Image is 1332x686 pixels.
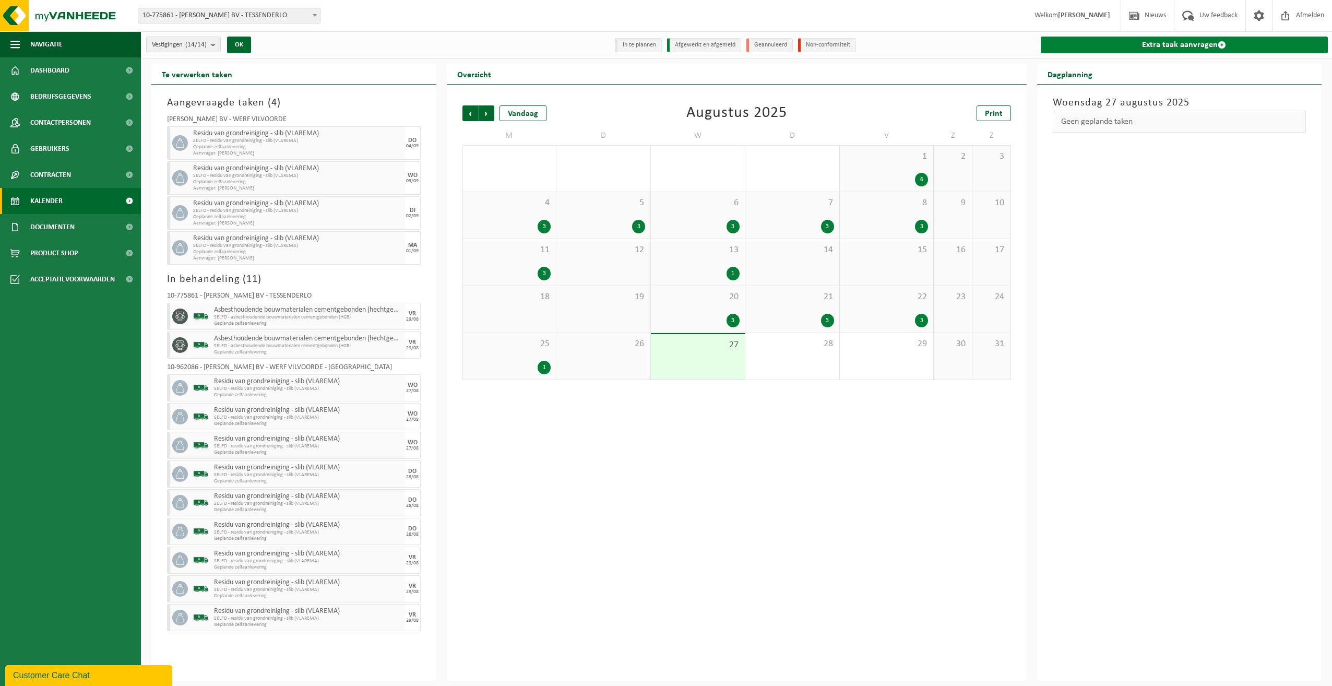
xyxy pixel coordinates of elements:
span: SELFD - residu van grondreiniging - slib (VLAREMA) [193,173,402,179]
count: (14/14) [185,41,207,48]
span: 10 [978,197,1005,209]
button: Vestigingen(14/14) [146,37,221,52]
div: 28/08 [406,503,419,508]
span: Aanvrager: [PERSON_NAME] [193,220,402,227]
span: 29 [845,338,929,350]
span: 1 [845,151,929,162]
span: Acceptatievoorwaarden [30,266,115,292]
span: SELFD - residu van grondreiniging - slib (VLAREMA) [193,208,402,214]
span: 11 [468,244,551,256]
span: Residu van grondreiniging - slib (VLAREMA) [193,164,402,173]
a: Print [977,105,1011,121]
span: SELFD - residu van grondreiniging - slib (VLAREMA) [214,558,402,564]
iframe: chat widget [5,663,174,686]
div: WO [408,440,418,446]
div: WO [408,382,418,388]
span: Residu van grondreiniging - slib (VLAREMA) [214,464,402,472]
span: 31 [978,338,1005,350]
span: Residu van grondreiniging - slib (VLAREMA) [214,377,402,386]
span: Aanvrager: [PERSON_NAME] [193,185,402,192]
span: Residu van grondreiniging - slib (VLAREMA) [214,521,402,529]
span: 2 [939,151,967,162]
span: SELFD - residu van grondreiniging - slib (VLAREMA) [214,501,402,507]
span: Residu van grondreiniging - slib (VLAREMA) [214,435,402,443]
span: Asbesthoudende bouwmaterialen cementgebonden (hechtgebonden) [214,306,402,314]
span: Vestigingen [152,37,207,53]
span: 28 [751,338,834,350]
span: 10-775861 - YVES MAES BV - TESSENDERLO [138,8,320,23]
span: 13 [656,244,740,256]
img: BL-SO-LV [193,380,209,396]
span: 16 [939,244,967,256]
span: 22 [845,291,929,303]
span: SELFD - residu van grondreiniging - slib (VLAREMA) [214,415,402,421]
span: 3 [978,151,1005,162]
span: Residu van grondreiniging - slib (VLAREMA) [214,578,402,587]
img: BL-SO-LV [193,610,209,625]
li: In te plannen [615,38,662,52]
strong: [PERSON_NAME] [1058,11,1110,19]
li: Geannuleerd [746,38,793,52]
td: D [745,126,840,145]
span: Geplande zelfaanlevering [214,564,402,571]
span: Geplande zelfaanlevering [214,349,402,356]
span: Residu van grondreiniging - slib (VLAREMA) [193,199,402,208]
span: Geplande zelfaanlevering [214,536,402,542]
span: Geplande zelfaanlevering [214,421,402,427]
span: SELFD - asbesthoudende bouwmaterialen cementgebonden (HGB) [214,314,402,321]
span: 8 [845,197,929,209]
span: 15 [845,244,929,256]
div: 3 [727,314,740,327]
span: Residu van grondreiniging - slib (VLAREMA) [214,550,402,558]
div: DO [408,468,417,475]
span: Contactpersonen [30,110,91,136]
span: SELFD - residu van grondreiniging - slib (VLAREMA) [214,587,402,593]
div: 3 [538,267,551,280]
div: 27/08 [406,417,419,422]
span: SELFD - residu van grondreiniging - slib (VLAREMA) [214,443,402,450]
td: Z [934,126,972,145]
td: W [651,126,745,145]
div: VR [409,612,416,618]
div: Vandaag [499,105,546,121]
span: 17 [978,244,1005,256]
div: 27/08 [406,446,419,451]
div: 02/09 [406,214,419,219]
img: BL-SO-LV [193,466,209,482]
div: 1 [538,361,551,374]
span: Product Shop [30,240,78,266]
div: 28/08 [406,475,419,480]
div: 3 [915,220,928,233]
div: 3 [538,220,551,233]
span: 5 [562,197,645,209]
span: 12 [562,244,645,256]
span: Geplande zelfaanlevering [193,249,402,255]
span: Geplande zelfaanlevering [214,622,402,628]
span: 9 [939,197,967,209]
img: BL-SO-LV [193,495,209,511]
span: 4 [468,197,551,209]
span: SELFD - residu van grondreiniging - slib (VLAREMA) [214,529,402,536]
td: Z [972,126,1011,145]
span: SELFD - residu van grondreiniging - slib (VLAREMA) [193,138,402,144]
div: [PERSON_NAME] BV - WERF VILVOORDE [167,116,421,126]
span: 30 [939,338,967,350]
span: Residu van grondreiniging - slib (VLAREMA) [193,234,402,243]
div: 29/08 [406,561,419,566]
div: 10-775861 - [PERSON_NAME] BV - TESSENDERLO [167,292,421,303]
span: SELFD - residu van grondreiniging - slib (VLAREMA) [193,243,402,249]
span: 14 [751,244,834,256]
span: 4 [271,98,277,108]
span: Contracten [30,162,71,188]
div: 28/08 [406,532,419,537]
div: 04/09 [406,144,419,149]
div: WO [408,411,418,417]
div: Geen geplande taken [1053,111,1306,133]
img: BL-SO-LV [193,337,209,353]
div: 6 [915,173,928,186]
h3: In behandeling ( ) [167,271,421,287]
span: Geplande zelfaanlevering [193,144,402,150]
img: BL-SO-LV [193,309,209,324]
span: Navigatie [30,31,63,57]
div: VR [409,339,416,346]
